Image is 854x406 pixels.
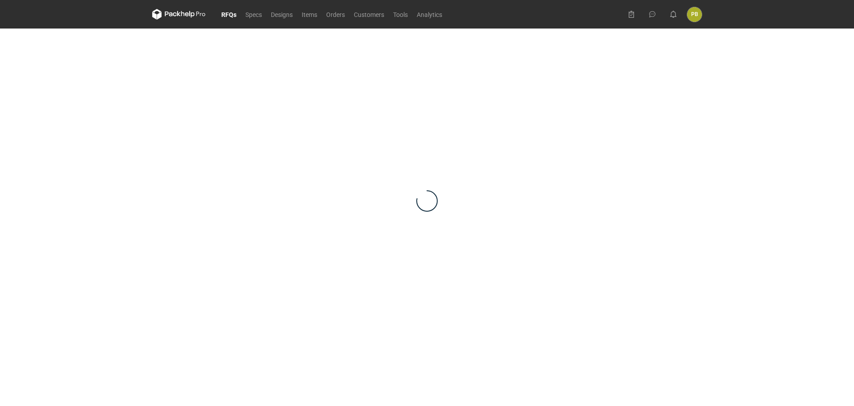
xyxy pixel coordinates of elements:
svg: Packhelp Pro [152,9,206,20]
a: RFQs [217,9,241,20]
button: PB [687,7,702,22]
div: Piotr Bożek [687,7,702,22]
a: Designs [266,9,297,20]
a: Items [297,9,322,20]
a: Orders [322,9,349,20]
a: Tools [389,9,412,20]
a: Analytics [412,9,447,20]
a: Specs [241,9,266,20]
a: Customers [349,9,389,20]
